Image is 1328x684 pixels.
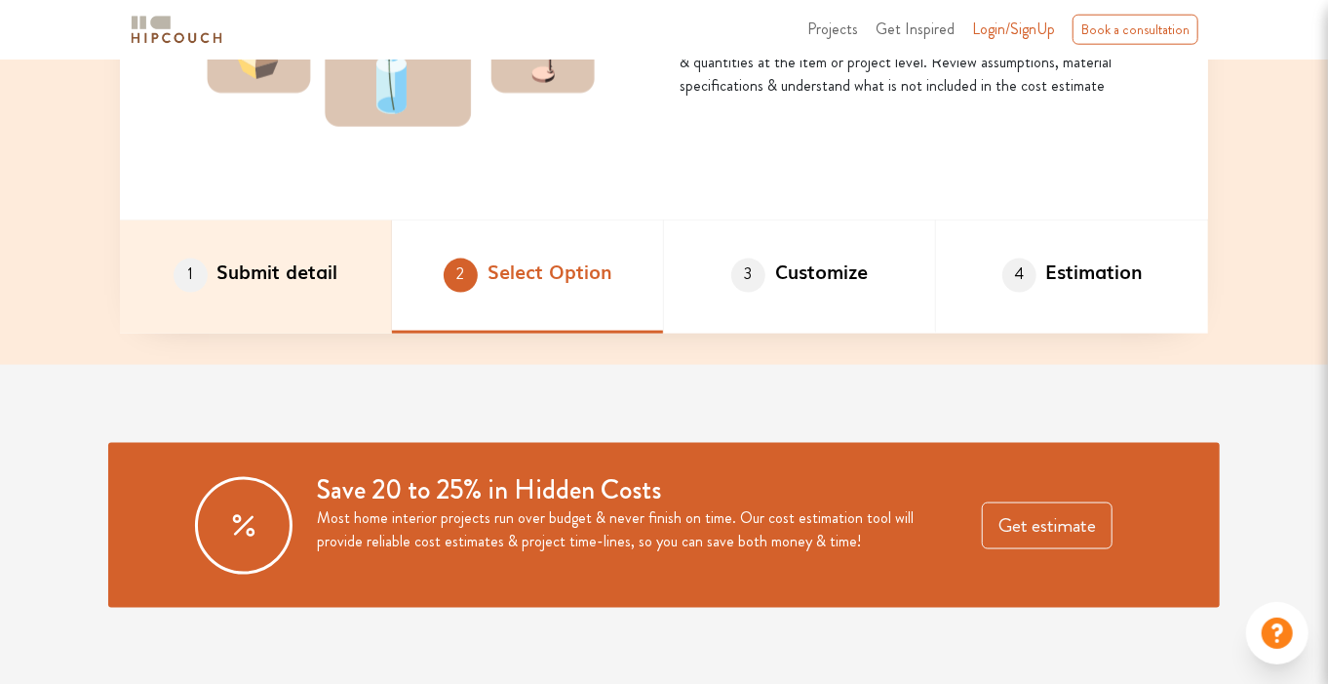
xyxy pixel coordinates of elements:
[1073,15,1198,45] div: Book a consultation
[664,221,936,334] li: Customize
[174,259,208,293] span: 1
[318,506,923,553] p: Most home interior projects run over budget & never finish on time. Our cost estimation tool will...
[807,18,858,40] span: Projects
[128,8,225,52] span: logo-horizontal.svg
[876,18,955,40] span: Get Inspired
[444,259,478,293] span: 2
[392,221,664,334] li: Select Option
[731,259,765,293] span: 3
[1002,259,1036,293] span: 4
[128,13,225,47] img: logo-horizontal.svg
[936,221,1208,334] li: Estimation
[120,221,392,334] li: Submit detail
[972,18,1055,40] span: Login/SignUp
[982,503,1113,549] button: Get estimate
[318,474,923,507] h3: Save 20 to 25% in Hidden Costs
